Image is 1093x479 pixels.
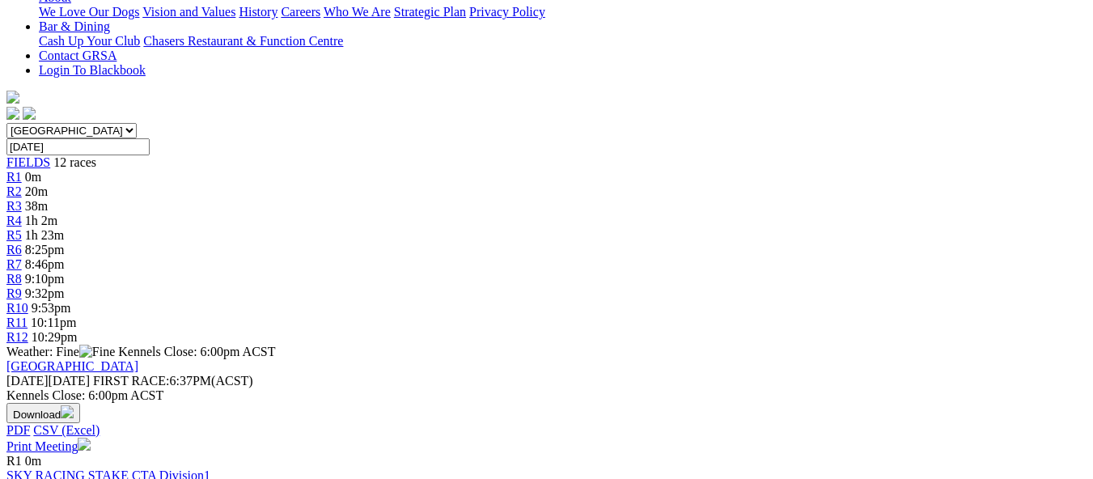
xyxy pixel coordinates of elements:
[39,34,140,48] a: Cash Up Your Club
[6,316,28,329] a: R11
[142,5,235,19] a: Vision and Values
[6,388,1087,403] div: Kennels Close: 6:00pm ACST
[324,5,391,19] a: Who We Are
[93,374,169,388] span: FIRST RACE:
[25,286,65,300] span: 9:32pm
[6,374,90,388] span: [DATE]
[6,228,22,242] a: R5
[32,301,71,315] span: 9:53pm
[78,438,91,451] img: printer.svg
[6,257,22,271] a: R7
[25,454,41,468] span: 0m
[39,5,139,19] a: We Love Our Dogs
[6,199,22,213] a: R3
[469,5,545,19] a: Privacy Policy
[25,214,57,227] span: 1h 2m
[39,34,1087,49] div: Bar & Dining
[6,423,30,437] a: PDF
[53,155,96,169] span: 12 races
[39,19,110,33] a: Bar & Dining
[6,359,138,373] a: [GEOGRAPHIC_DATA]
[6,138,150,155] input: Select date
[6,272,22,286] a: R8
[25,272,65,286] span: 9:10pm
[39,63,146,77] a: Login To Blackbook
[6,345,118,358] span: Weather: Fine
[118,345,275,358] span: Kennels Close: 6:00pm ACST
[25,184,48,198] span: 20m
[79,345,115,359] img: Fine
[6,454,22,468] span: R1
[25,243,65,256] span: 8:25pm
[6,403,80,423] button: Download
[6,155,50,169] a: FIELDS
[25,199,48,213] span: 38m
[6,184,22,198] a: R2
[31,316,76,329] span: 10:11pm
[6,243,22,256] a: R6
[25,257,65,271] span: 8:46pm
[143,34,343,48] a: Chasers Restaurant & Function Centre
[6,301,28,315] a: R10
[25,170,41,184] span: 0m
[6,423,1087,438] div: Download
[239,5,277,19] a: History
[6,170,22,184] a: R1
[6,107,19,120] img: facebook.svg
[281,5,320,19] a: Careers
[6,91,19,104] img: logo-grsa-white.png
[6,330,28,344] a: R12
[32,330,78,344] span: 10:29pm
[6,439,91,453] a: Print Meeting
[61,405,74,418] img: download.svg
[39,5,1087,19] div: About
[25,228,64,242] span: 1h 23m
[6,374,49,388] span: [DATE]
[6,214,22,227] a: R4
[33,423,100,437] a: CSV (Excel)
[93,374,253,388] span: 6:37PM(ACST)
[6,286,22,300] a: R9
[394,5,466,19] a: Strategic Plan
[23,107,36,120] img: twitter.svg
[39,49,117,62] a: Contact GRSA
